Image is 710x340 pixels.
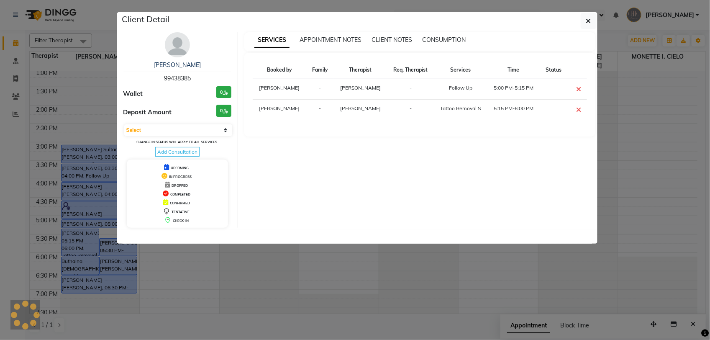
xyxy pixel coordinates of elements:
span: CONSUMPTION [422,36,466,44]
td: 5:00 PM-5:15 PM [487,79,540,100]
span: [PERSON_NAME] [340,105,381,111]
span: TENTATIVE [172,210,190,214]
span: 99438385 [164,75,191,82]
th: Status [540,61,567,79]
th: Req. Therapist [387,61,434,79]
td: [PERSON_NAME] [253,100,306,120]
td: - [387,100,434,120]
div: Tattoo Removal S [439,105,482,112]
span: CONFIRMED [170,201,190,205]
span: SERVICES [254,33,290,48]
span: DROPPED [172,183,188,188]
a: [PERSON_NAME] [154,61,201,69]
span: APPOINTMENT NOTES [300,36,361,44]
span: CLIENT NOTES [372,36,412,44]
th: Booked by [253,61,306,79]
h5: Client Detail [122,13,170,26]
span: Add Consultation [155,147,200,157]
span: CHECK-IN [173,219,189,223]
small: Change in status will apply to all services. [136,140,218,144]
td: 5:15 PM-6:00 PM [487,100,540,120]
div: Follow Up [439,84,482,92]
h3: ﷼0 [216,105,231,117]
span: IN PROGRESS [169,175,192,179]
th: Time [487,61,540,79]
img: avatar [165,32,190,57]
span: Deposit Amount [123,108,172,117]
th: Family [306,61,334,79]
span: [PERSON_NAME] [340,85,381,91]
td: - [306,79,334,100]
span: UPCOMING [171,166,189,170]
td: - [387,79,434,100]
td: [PERSON_NAME] [253,79,306,100]
th: Therapist [334,61,387,79]
span: Wallet [123,89,143,99]
h3: ﷼0 [216,86,231,98]
span: COMPLETED [170,192,190,196]
th: Services [434,61,487,79]
td: - [306,100,334,120]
